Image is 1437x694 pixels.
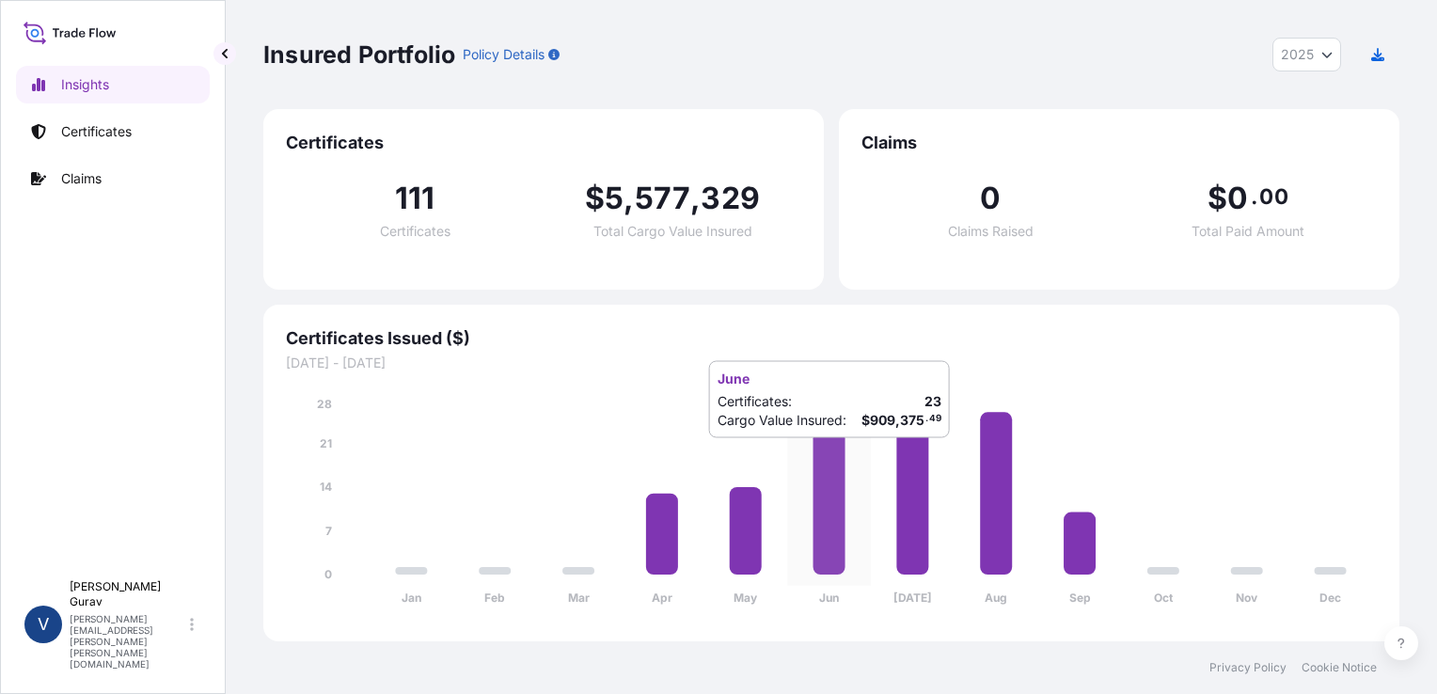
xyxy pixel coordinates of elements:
p: Certificates [61,122,132,141]
span: 0 [980,183,1001,213]
tspan: May [734,591,758,605]
span: $ [585,183,605,213]
span: 00 [1259,189,1287,204]
tspan: 21 [320,436,332,450]
tspan: Apr [652,591,672,605]
tspan: Aug [985,591,1007,605]
span: Claims Raised [948,225,1034,238]
span: 329 [701,183,760,213]
span: . [1251,189,1257,204]
p: [PERSON_NAME] Gurav [70,579,186,609]
a: Cookie Notice [1302,660,1377,675]
p: Insured Portfolio [263,39,455,70]
span: V [38,615,49,634]
span: 0 [1227,183,1248,213]
span: 577 [635,183,691,213]
span: 5 [605,183,624,213]
tspan: Mar [568,591,590,605]
tspan: 0 [324,567,332,581]
span: 111 [395,183,435,213]
a: Privacy Policy [1209,660,1287,675]
tspan: Feb [484,591,505,605]
span: Total Cargo Value Insured [593,225,752,238]
span: 2025 [1281,45,1314,64]
tspan: Oct [1154,591,1174,605]
p: [PERSON_NAME][EMAIL_ADDRESS][PERSON_NAME][PERSON_NAME][DOMAIN_NAME] [70,613,186,670]
tspan: 28 [317,397,332,411]
tspan: Sep [1069,591,1091,605]
span: Certificates [286,132,801,154]
span: [DATE] - [DATE] [286,354,1377,372]
a: Certificates [16,113,210,150]
p: Claims [61,169,102,188]
tspan: Jan [402,591,421,605]
tspan: Nov [1236,591,1258,605]
tspan: Jun [819,591,839,605]
tspan: 7 [325,524,332,538]
tspan: 14 [320,480,332,494]
tspan: Dec [1319,591,1341,605]
a: Claims [16,160,210,197]
span: Total Paid Amount [1192,225,1304,238]
span: , [624,183,634,213]
span: , [690,183,701,213]
p: Insights [61,75,109,94]
button: Year Selector [1272,38,1341,71]
span: Claims [861,132,1377,154]
span: Certificates Issued ($) [286,327,1377,350]
span: $ [1208,183,1227,213]
p: Policy Details [463,45,545,64]
span: Certificates [380,225,450,238]
a: Insights [16,66,210,103]
tspan: [DATE] [893,591,932,605]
